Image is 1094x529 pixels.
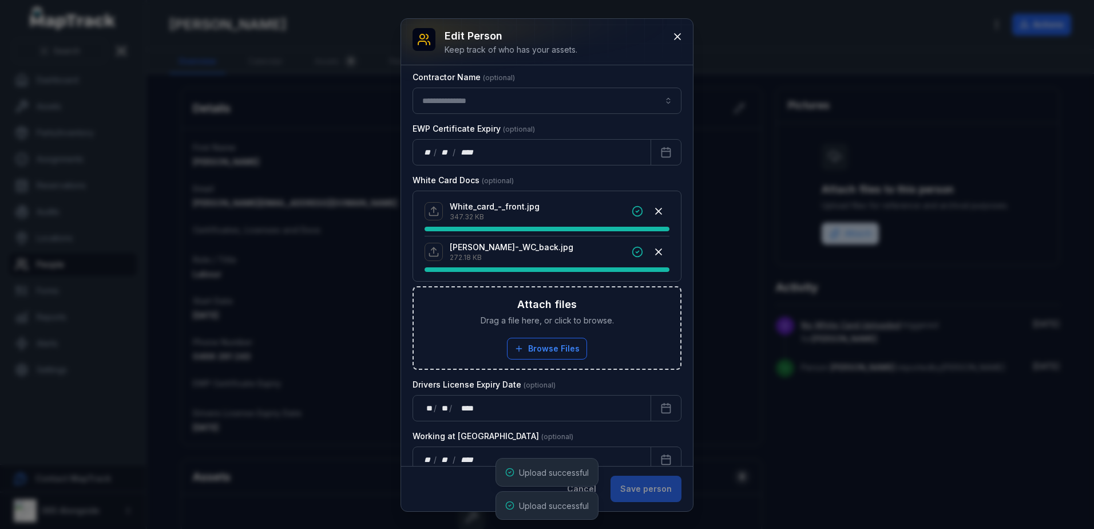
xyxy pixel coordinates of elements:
[453,147,457,158] div: /
[450,242,573,253] p: [PERSON_NAME]-_WC_back.jpg
[438,402,449,414] div: month,
[438,147,453,158] div: month,
[450,253,573,262] p: 272.18 KB
[422,402,434,414] div: day,
[438,454,453,465] div: month,
[453,454,457,465] div: /
[507,338,587,360] button: Browse Files
[450,212,540,222] p: 347.32 KB
[457,454,478,465] div: year,
[453,402,475,414] div: year,
[517,297,577,313] h3: Attach files
[422,454,434,465] div: day,
[413,175,514,186] label: White Card Docs
[413,123,535,135] label: EWP Certificate Expiry
[434,147,438,158] div: /
[413,88,681,114] input: person-edit:cf[2770a379-2390-41b7-83f3-6c3e3eef1cc8]-label
[519,468,589,477] span: Upload successful
[434,454,438,465] div: /
[449,402,453,414] div: /
[445,28,577,44] h3: Edit person
[651,139,681,165] button: Calendar
[413,431,573,442] label: Working at [GEOGRAPHIC_DATA]
[481,315,614,326] span: Drag a file here, or click to browse.
[457,147,478,158] div: year,
[422,147,434,158] div: day,
[445,44,577,56] div: Keep track of who has your assets.
[413,379,556,390] label: Drivers License Expiry Date
[651,447,681,473] button: Calendar
[413,72,515,83] label: Contractor Name
[450,201,540,212] p: White_card_-_front.jpg
[519,501,589,511] span: Upload successful
[434,402,438,414] div: /
[651,395,681,421] button: Calendar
